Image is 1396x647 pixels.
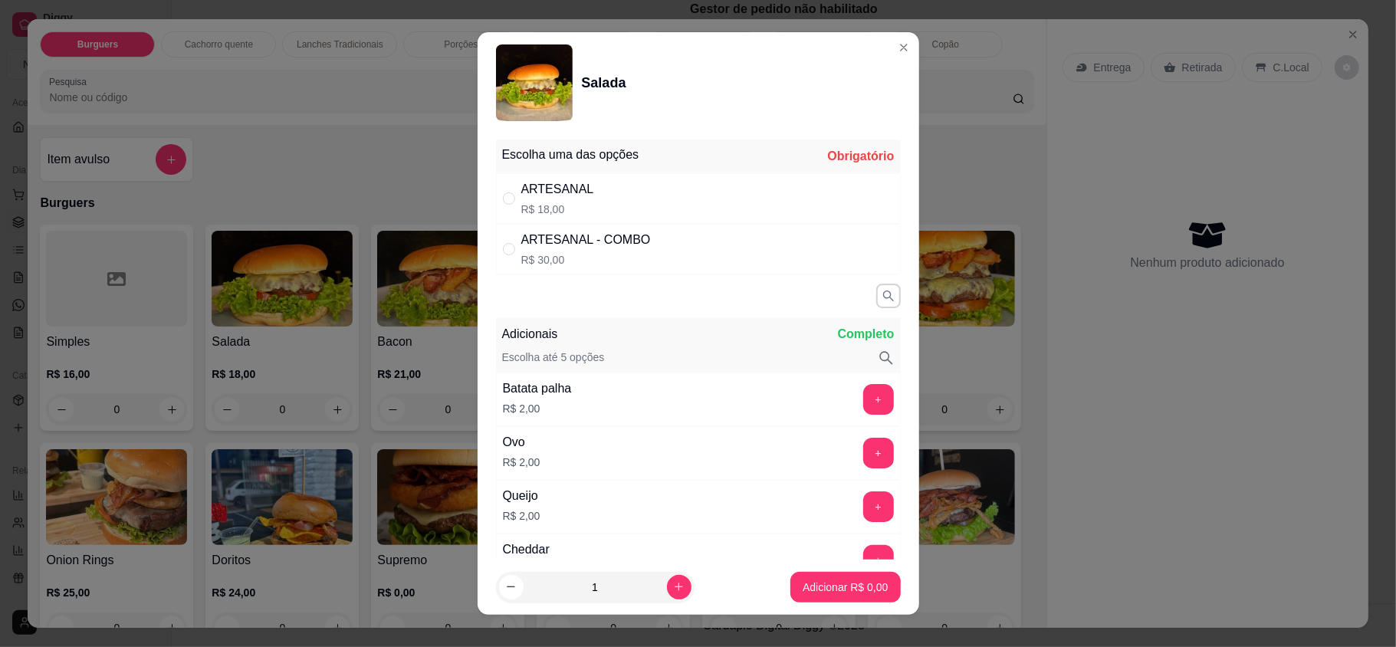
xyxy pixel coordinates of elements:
[863,491,894,522] button: add
[790,572,900,603] button: Adicionar R$ 0,00
[502,146,639,164] div: Escolha uma das opções
[496,44,573,121] img: product-image
[803,580,888,595] p: Adicionar R$ 0,00
[838,325,895,343] p: Completo
[863,384,894,415] button: add
[503,379,572,398] div: Batata palha
[521,202,594,217] p: R$ 18,00
[502,325,558,343] p: Adicionais
[503,487,540,505] div: Queijo
[521,180,594,199] div: ARTESANAL
[892,35,916,60] button: Close
[503,433,540,452] div: Ovo
[667,575,691,599] button: increase-product-quantity
[582,72,626,94] div: Salada
[502,350,605,366] p: Escolha até 5 opções
[503,508,540,524] p: R$ 2,00
[863,545,894,576] button: add
[499,575,524,599] button: decrease-product-quantity
[503,540,550,559] div: Cheddar
[521,231,651,249] div: ARTESANAL - COMBO
[503,455,540,470] p: R$ 2,00
[503,401,572,416] p: R$ 2,00
[827,147,894,166] div: Obrigatório
[863,438,894,468] button: add
[521,252,651,268] p: R$ 30,00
